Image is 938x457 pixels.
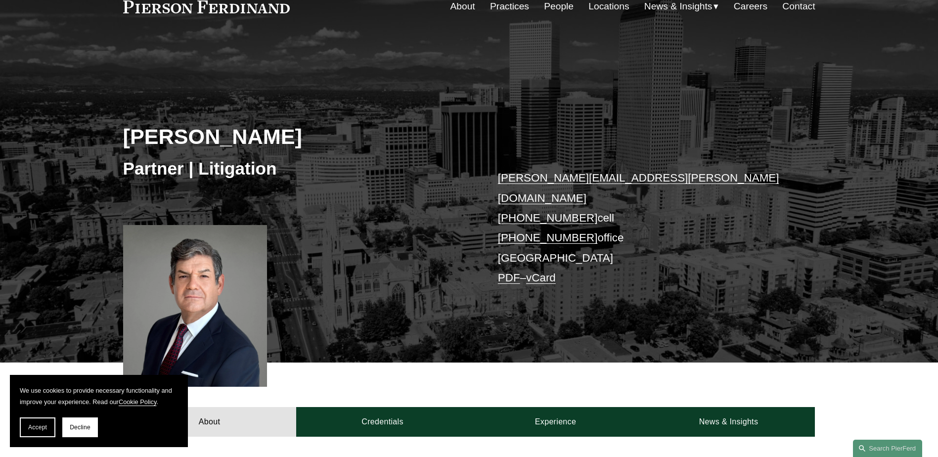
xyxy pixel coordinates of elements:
span: Accept [28,424,47,431]
h2: [PERSON_NAME] [123,124,469,149]
a: News & Insights [642,407,815,437]
h3: Partner | Litigation [123,158,469,180]
button: Decline [62,417,98,437]
p: We use cookies to provide necessary functionality and improve your experience. Read our . [20,385,178,408]
a: vCard [526,272,556,284]
button: Accept [20,417,55,437]
p: cell office [GEOGRAPHIC_DATA] – [498,168,786,288]
a: [PERSON_NAME][EMAIL_ADDRESS][PERSON_NAME][DOMAIN_NAME] [498,172,779,204]
a: Credentials [296,407,469,437]
span: Decline [70,424,90,431]
a: [PHONE_NUMBER] [498,212,598,224]
a: Cookie Policy [119,398,157,406]
section: Cookie banner [10,375,188,447]
a: About [123,407,296,437]
a: Experience [469,407,642,437]
a: Search this site [853,440,922,457]
a: [PHONE_NUMBER] [498,231,598,244]
a: PDF [498,272,520,284]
